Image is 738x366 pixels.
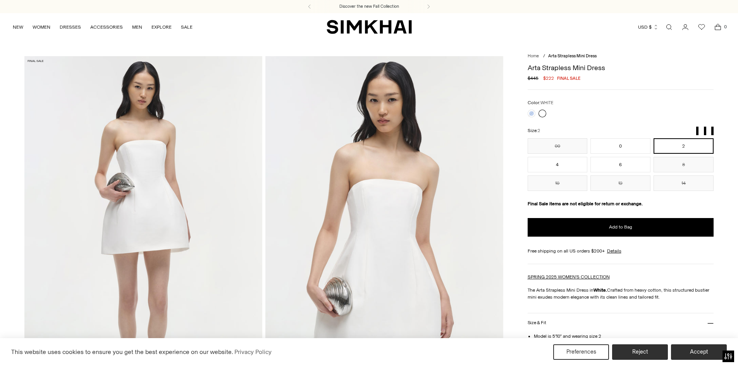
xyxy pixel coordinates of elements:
a: Privacy Policy (opens in a new tab) [233,346,273,358]
button: 2 [654,138,714,154]
span: $222 [543,75,554,82]
button: Accept [671,344,727,360]
span: WHITE [540,100,553,105]
button: 4 [528,157,588,172]
div: / [543,53,545,60]
button: Preferences [553,344,609,360]
a: Open cart modal [710,19,726,35]
p: The Arta Strapless Mini Dress in Crafted from heavy cotton, this structured bustier mini exudes m... [528,287,714,301]
label: Size: [528,127,540,134]
button: Add to Bag [528,218,714,237]
span: 2 [538,128,540,133]
a: Details [607,247,621,254]
a: WOMEN [33,19,50,36]
button: USD $ [638,19,659,36]
div: Free shipping on all US orders $200+ [528,247,714,254]
span: Arta Strapless Mini Dress [548,53,597,58]
a: Wishlist [694,19,709,35]
a: Go to the account page [678,19,693,35]
button: Size & Fit [528,313,714,333]
a: Home [528,53,539,58]
button: 00 [528,138,588,154]
a: ACCESSORIES [90,19,123,36]
strong: Final Sale items are not eligible for return or exchange. [528,201,643,206]
span: This website uses cookies to ensure you get the best experience on our website. [11,348,233,356]
span: 0 [722,23,729,30]
nav: breadcrumbs [528,53,714,60]
button: 8 [654,157,714,172]
strong: White. [593,287,607,293]
a: EXPLORE [151,19,172,36]
button: 10 [528,175,588,191]
label: Color: [528,99,553,107]
a: SALE [181,19,193,36]
s: $445 [528,75,538,82]
a: SPRING 2025 WOMEN'S COLLECTION [528,274,610,280]
a: NEW [13,19,23,36]
a: Discover the new Fall Collection [339,3,399,10]
button: 6 [590,157,650,172]
h1: Arta Strapless Mini Dress [528,64,714,71]
button: 12 [590,175,650,191]
a: SIMKHAI [327,19,412,34]
button: Reject [612,344,668,360]
button: 0 [590,138,650,154]
span: Add to Bag [609,224,632,230]
button: 14 [654,175,714,191]
a: MEN [132,19,142,36]
a: DRESSES [60,19,81,36]
h3: Size & Fit [528,320,546,325]
li: Model is 5'10" and wearing size 2 [534,333,714,340]
a: Open search modal [661,19,677,35]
